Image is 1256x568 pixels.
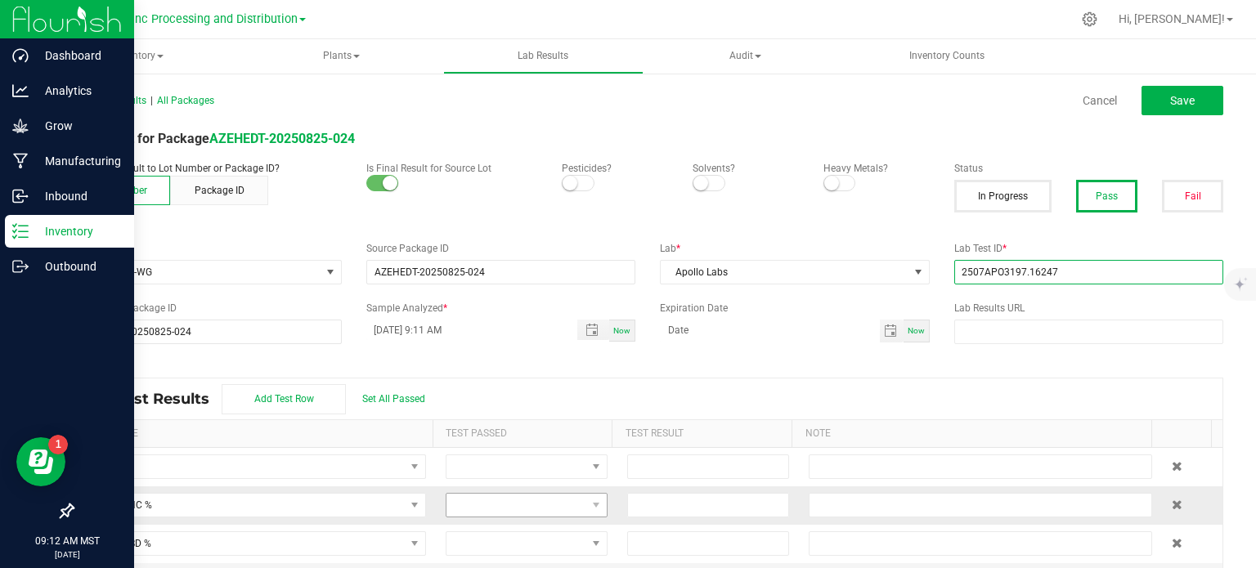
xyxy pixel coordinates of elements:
[366,320,561,340] input: MM/dd/yyyy HH:MM a
[1076,180,1137,212] button: Pass
[83,455,405,478] span: TAC %
[660,241,930,256] label: Lab
[29,46,127,65] p: Dashboard
[366,161,538,176] p: Is Final Result for Source Lot
[12,83,29,99] inline-svg: Analytics
[73,261,321,284] span: EV072125-WG
[823,161,930,176] p: Heavy Metals?
[72,301,342,315] label: Lab Sample Package ID
[222,384,346,414] button: Add Test Row
[73,420,433,448] th: Test Name
[362,393,425,405] span: Set All Passed
[85,390,222,408] span: Lab Test Results
[12,118,29,134] inline-svg: Grow
[660,320,880,340] input: Date
[954,241,1224,256] label: Lab Test ID
[366,241,636,256] label: Source Package ID
[241,39,442,74] a: Plants
[1142,86,1223,115] button: Save
[880,320,904,342] span: Toggle calendar
[612,420,792,448] th: Test Result
[954,180,1052,212] button: In Progress
[12,258,29,275] inline-svg: Outbound
[7,534,127,548] p: 09:12 AM MST
[792,420,1151,448] th: Note
[908,326,925,335] span: Now
[443,39,644,74] a: Lab Results
[29,151,127,171] p: Manufacturing
[1162,180,1223,212] button: Fail
[170,176,268,205] button: Package ID
[693,161,799,176] p: Solvents?
[12,153,29,169] inline-svg: Manufacturing
[562,161,668,176] p: Pesticides?
[29,186,127,206] p: Inbound
[72,131,355,146] span: Lab Result for Package
[954,301,1224,315] label: Lab Results URL
[660,301,930,315] label: Expiration Date
[72,241,342,256] label: Lot Number
[83,532,405,555] span: Total CBD %
[12,223,29,239] inline-svg: Inventory
[847,39,1047,74] a: Inventory Counts
[73,320,341,343] input: NO DATA FOUND
[366,301,636,315] label: Sample Analyzed
[7,548,127,561] p: [DATE]
[496,49,590,63] span: Lab Results
[29,81,127,101] p: Analytics
[39,39,240,74] a: Inventory
[242,40,441,73] span: Plants
[887,49,1007,63] span: Inventory Counts
[1083,92,1117,109] a: Cancel
[157,95,214,106] span: All Packages
[12,47,29,64] inline-svg: Dashboard
[1170,94,1195,107] span: Save
[1119,12,1225,25] span: Hi, [PERSON_NAME]!
[577,320,609,340] span: Toggle popup
[209,131,355,146] a: AZEHEDT-20250825-024
[47,12,298,26] span: Globe Farmacy Inc Processing and Distribution
[367,261,635,284] input: NO DATA FOUND
[661,261,908,284] span: Apollo Labs
[646,40,845,73] span: Audit
[1079,11,1100,27] div: Manage settings
[16,437,65,486] iframe: Resource center
[29,257,127,276] p: Outbound
[613,326,630,335] span: Now
[433,420,612,448] th: Test Passed
[12,188,29,204] inline-svg: Inbound
[48,435,68,454] iframe: Resource center unread badge
[645,39,846,74] a: Audit
[29,221,127,241] p: Inventory
[83,494,405,517] span: Total THC %
[954,161,1224,176] label: Status
[72,161,342,176] p: Attach lab result to Lot Number or Package ID?
[150,95,153,106] span: |
[29,116,127,136] p: Grow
